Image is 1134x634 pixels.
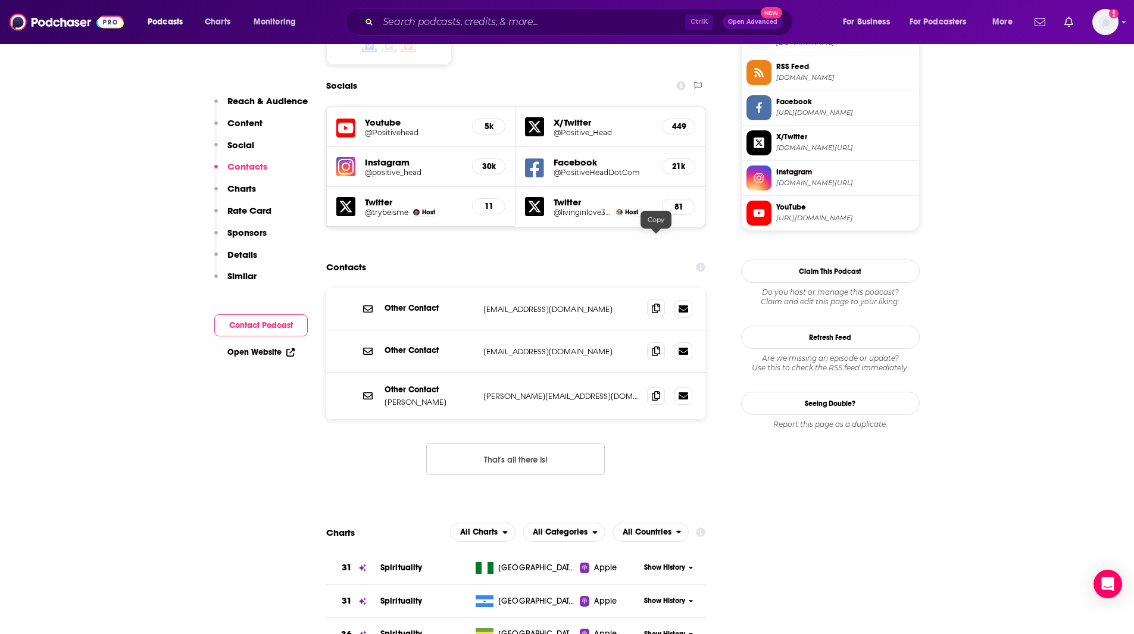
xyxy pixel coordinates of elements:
span: https://www.youtube.com/@Positivehead [776,214,914,223]
a: Seeing Double? [741,392,920,415]
span: Show History [644,596,685,606]
span: instagram.com/positive_head [776,179,914,188]
button: Content [214,117,263,139]
button: Open AdvancedNew [723,15,783,29]
h5: X/Twitter [554,117,652,128]
p: Sponsors [227,227,267,238]
h5: 30k [482,161,495,171]
span: Do you host or manage this podcast? [741,288,920,297]
span: Ctrl K [685,14,713,30]
h2: Platforms [450,523,516,542]
h3: 31 [342,561,352,574]
p: [EMAIL_ADDRESS][DOMAIN_NAME] [483,304,638,314]
span: Host [422,208,435,216]
span: Podcasts [148,14,183,30]
p: Social [227,139,254,151]
button: Charts [214,183,256,205]
h5: Youtube [365,117,463,128]
h5: 449 [672,121,685,132]
h5: 21k [672,161,685,171]
a: [GEOGRAPHIC_DATA] [471,595,580,607]
p: Rate Card [227,205,271,216]
button: Contact Podcast [214,314,308,336]
p: Content [227,117,263,129]
h2: Categories [523,523,605,542]
button: Reach & Audience [214,95,308,117]
h2: Socials [326,74,357,97]
span: Show History [644,563,685,573]
span: https://www.facebook.com/PositiveHeadDotCom [776,108,914,117]
span: Apple [594,595,617,607]
button: Show History [640,596,697,606]
a: Instagram[DOMAIN_NAME][URL] [746,165,914,190]
div: Copy [641,211,671,229]
span: Monitoring [254,14,296,30]
div: Claim and edit this page to your liking. [741,288,920,307]
a: Apple [580,595,640,607]
a: RSS Feed[DOMAIN_NAME] [746,60,914,85]
span: Spirituality [380,563,423,573]
a: Open Website [227,347,295,357]
button: Nothing here. [426,443,605,475]
button: open menu [139,13,198,32]
a: Spirituality [380,596,423,606]
a: Charts [197,13,238,32]
a: Dr. Erica Middlemiss [616,209,623,216]
span: For Business [843,14,890,30]
a: @trybeisme [365,208,408,217]
span: Instagram [776,167,914,177]
button: Contacts [214,161,267,183]
a: @livinginlove333 [554,208,611,217]
button: Details [214,249,257,271]
a: Show notifications dropdown [1060,12,1078,32]
h5: Twitter [554,196,652,208]
span: Apple [594,562,617,574]
span: Open Advanced [728,19,777,25]
span: Facebook [776,96,914,107]
h2: Countries [613,523,689,542]
span: Host [625,208,638,216]
a: @Positivehead [365,128,463,137]
span: All Countries [623,528,671,536]
a: Show notifications dropdown [1030,12,1050,32]
span: positivehead.libsyn.com [776,73,914,82]
p: [PERSON_NAME] [385,397,474,407]
h3: 31 [342,594,352,608]
h2: Contacts [326,256,366,279]
span: twitter.com/Positive_Head [776,143,914,152]
p: Charts [227,183,256,194]
button: open menu [245,13,311,32]
span: Logged in as AtriaBooks [1092,9,1119,35]
h5: @PositiveHeadDotCom [554,168,652,177]
button: Rate Card [214,205,271,227]
h5: 81 [672,202,685,212]
img: Podchaser - Follow, Share and Rate Podcasts [10,11,124,33]
p: Contacts [227,161,267,172]
span: For Podcasters [910,14,967,30]
span: Nicaragua [498,595,576,607]
button: open menu [902,13,984,32]
p: Reach & Audience [227,95,308,107]
a: Facebook[URL][DOMAIN_NAME] [746,95,914,120]
a: @Positive_Head [554,128,652,137]
a: 31 [326,585,380,617]
a: @positive_head [365,168,463,177]
button: Refresh Feed [741,326,920,349]
span: Charts [205,14,230,30]
span: All Categories [533,528,588,536]
a: Brandon Beachum [413,209,420,216]
button: open menu [984,13,1027,32]
p: Similar [227,270,257,282]
button: open menu [523,523,605,542]
p: Other Contact [385,345,474,355]
span: All Charts [460,528,498,536]
span: X/Twitter [776,132,914,142]
span: YouTube [776,202,914,213]
img: User Profile [1092,9,1119,35]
